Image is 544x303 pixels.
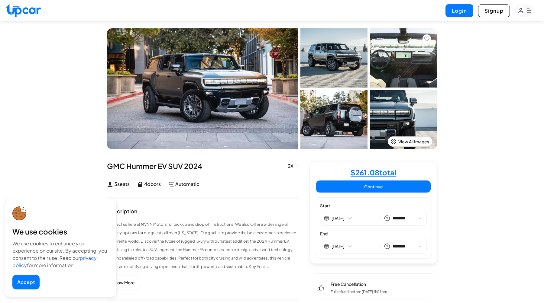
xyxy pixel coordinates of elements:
p: Full refund before [DATE] 11:01 pm [331,289,387,294]
img: view-all [391,139,396,144]
button: Accept [12,275,40,289]
span: 5 seats [114,180,130,188]
h4: $ 261.08 total [351,169,396,176]
label: End [320,231,427,237]
span: Free Cancellation [331,281,387,287]
p: Contact us here at MVNN Motors for pick up and drop off instructions. We also Offer a wide range ... [107,220,298,271]
button: Continue [316,180,431,193]
img: free-cancel [317,284,325,291]
span: | [380,243,382,250]
button: Add to favorites [423,34,431,43]
button: Login [445,4,473,17]
button: [DATE] [332,243,378,249]
button: Show More [107,276,140,289]
div: We use cookies [12,227,109,236]
img: cookie-icon.svg [12,206,27,221]
img: Car Image 4 [370,90,437,149]
img: Upcar Logo [6,4,41,17]
button: View All Images [388,136,432,147]
label: Start [320,203,427,209]
img: Car Image 3 [300,90,368,149]
button: Signup [478,4,510,17]
div: Description [107,209,138,214]
span: Automatic [175,180,199,188]
div: 3X [287,162,298,170]
span: View All Images [398,139,429,145]
img: Car Image 1 [300,28,368,88]
span: 4 doors [144,180,161,188]
button: [DATE] [332,215,378,221]
img: Car Image 2 [370,28,437,88]
span: | [380,215,382,222]
img: Car [107,28,298,149]
div: GMC Hummer EV SUV 2024 [107,161,298,171]
div: We use cookies to enhance your experience on our site. By accepting, you consent to their use. Re... [12,240,109,269]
